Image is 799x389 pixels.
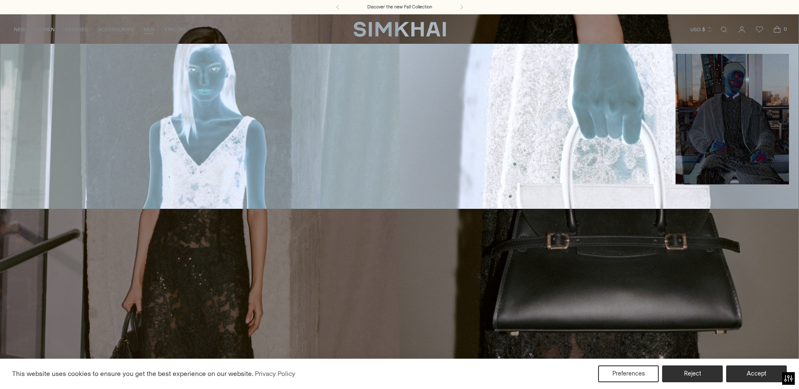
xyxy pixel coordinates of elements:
[769,21,786,38] a: Open cart modal
[716,21,732,38] a: Open search modal
[254,368,297,380] a: Privacy Policy (opens in a new tab)
[751,21,768,38] a: Wishlist
[65,20,88,39] a: DRESSES
[144,20,155,39] a: MEN
[12,370,254,378] span: This website uses cookies to ensure you get the best experience on our website.
[165,20,187,39] a: EXPLORE
[367,4,432,11] a: Discover the new Fall Collection
[690,20,713,39] button: USD $
[733,21,750,38] a: Go to the account page
[353,21,446,37] a: SIMKHAI
[14,20,25,39] a: NEW
[98,20,134,39] a: ACCESSORIES
[781,25,789,33] span: 0
[726,365,787,382] button: Accept
[662,365,723,382] button: Reject
[35,20,55,39] a: WOMEN
[598,365,659,382] button: Preferences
